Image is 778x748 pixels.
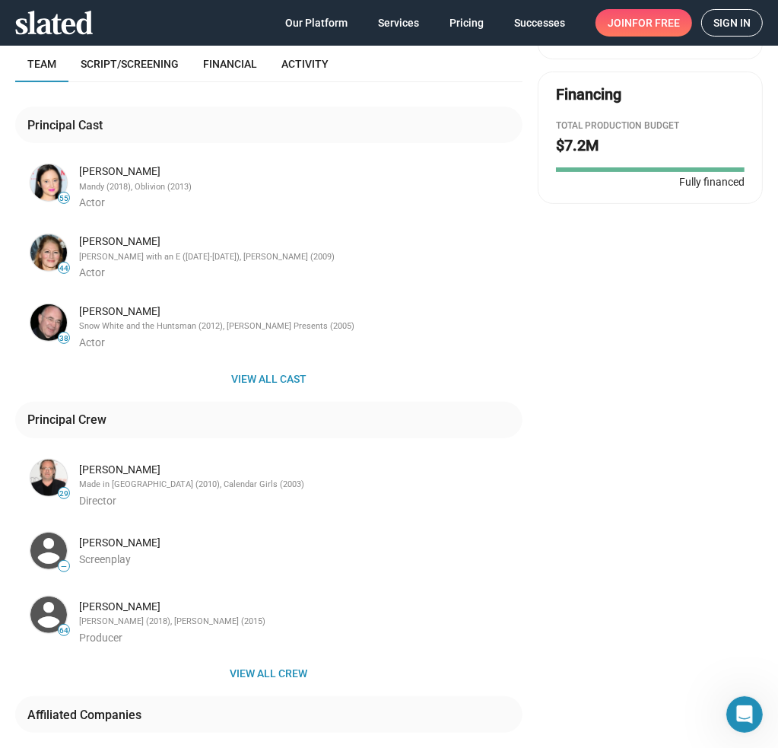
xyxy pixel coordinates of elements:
[59,264,69,273] span: 44
[79,553,131,565] span: Screenplay
[15,46,68,82] a: Team
[30,533,67,569] img: William Ivory
[27,117,109,133] div: Principal Cast
[556,84,621,105] div: Financing
[15,660,522,687] button: View all crew
[79,600,519,614] div: [PERSON_NAME]
[449,9,484,37] span: Pricing
[79,304,519,319] div: [PERSON_NAME]
[556,135,745,156] h2: $7.2M
[556,120,745,132] div: Total Production budget
[27,660,510,687] span: View all crew
[502,9,577,37] a: Successes
[79,632,122,644] span: Producer
[79,616,519,628] div: [PERSON_NAME] (2018), [PERSON_NAME] (2015)
[30,304,67,341] img: Bob Hoskins
[59,194,69,203] span: 55
[281,58,329,70] span: Activity
[79,164,519,179] div: [PERSON_NAME]
[79,234,519,249] div: [PERSON_NAME]
[514,9,565,37] span: Successes
[27,58,56,70] span: Team
[59,562,69,571] span: —
[15,365,522,393] button: View all cast
[59,334,69,343] span: 38
[632,9,680,37] span: for free
[191,46,269,82] a: Financial
[30,164,67,201] img: Andrea Riseborough
[285,9,348,37] span: Our Platform
[59,489,69,498] span: 29
[673,175,745,189] span: Fully financed
[713,10,751,36] span: Sign in
[269,46,341,82] a: Activity
[30,597,67,633] img: Elizabeth Karlsen
[701,9,763,37] a: Sign in
[437,9,496,37] a: Pricing
[595,9,692,37] a: Joinfor free
[726,696,763,733] iframe: Intercom live chat
[79,266,105,279] span: Actor
[30,234,67,271] img: Geraldine James
[79,479,519,491] div: Made in [GEOGRAPHIC_DATA] (2010), Calendar Girls (2003)
[79,252,519,263] div: [PERSON_NAME] with an E ([DATE]-[DATE]), [PERSON_NAME] (2009)
[273,9,360,37] a: Our Platform
[203,58,257,70] span: Financial
[79,196,105,208] span: Actor
[27,412,113,428] div: Principal Crew
[366,9,431,37] a: Services
[81,58,179,70] span: Script/Screening
[378,9,419,37] span: Services
[79,182,519,193] div: Mandy (2018), Oblivion (2013)
[79,463,519,477] div: [PERSON_NAME]
[27,365,510,393] span: View all cast
[27,707,148,723] div: Affiliated Companies
[79,336,105,349] span: Actor
[59,626,69,635] span: 64
[79,536,519,550] div: [PERSON_NAME]
[608,9,680,37] span: Join
[68,46,191,82] a: Script/Screening
[30,460,67,496] img: Nigel Cole
[79,321,519,333] div: Snow White and the Huntsman (2012), [PERSON_NAME] Presents (2005)
[79,495,116,507] span: Director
